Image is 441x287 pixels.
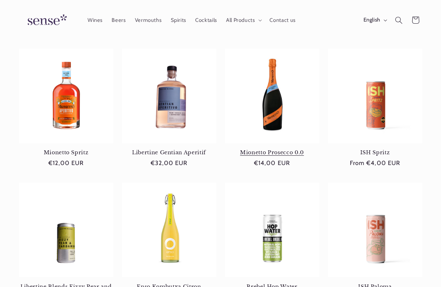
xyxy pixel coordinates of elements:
span: Cocktails [195,17,217,24]
a: Sense [16,7,76,33]
a: Cocktails [191,12,222,28]
button: English [359,13,390,27]
img: Sense [19,10,73,30]
span: Contact us [269,17,295,24]
a: Beers [107,12,130,28]
span: Spirits [171,17,186,24]
a: Vermouths [130,12,166,28]
span: Wines [88,17,103,24]
span: Vermouths [135,17,162,24]
a: Wines [83,12,107,28]
summary: All Products [221,12,265,28]
a: Mionetto Prosecco 0.0 [225,149,319,156]
a: ISH Spritz [328,149,422,156]
span: English [363,17,380,24]
a: Spirits [166,12,191,28]
summary: Search [390,12,407,28]
a: Libertine Gentian Aperitif [122,149,216,156]
span: Beers [112,17,126,24]
span: All Products [226,17,255,24]
a: Mionetto Spritz [19,149,113,156]
a: Contact us [265,12,300,28]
